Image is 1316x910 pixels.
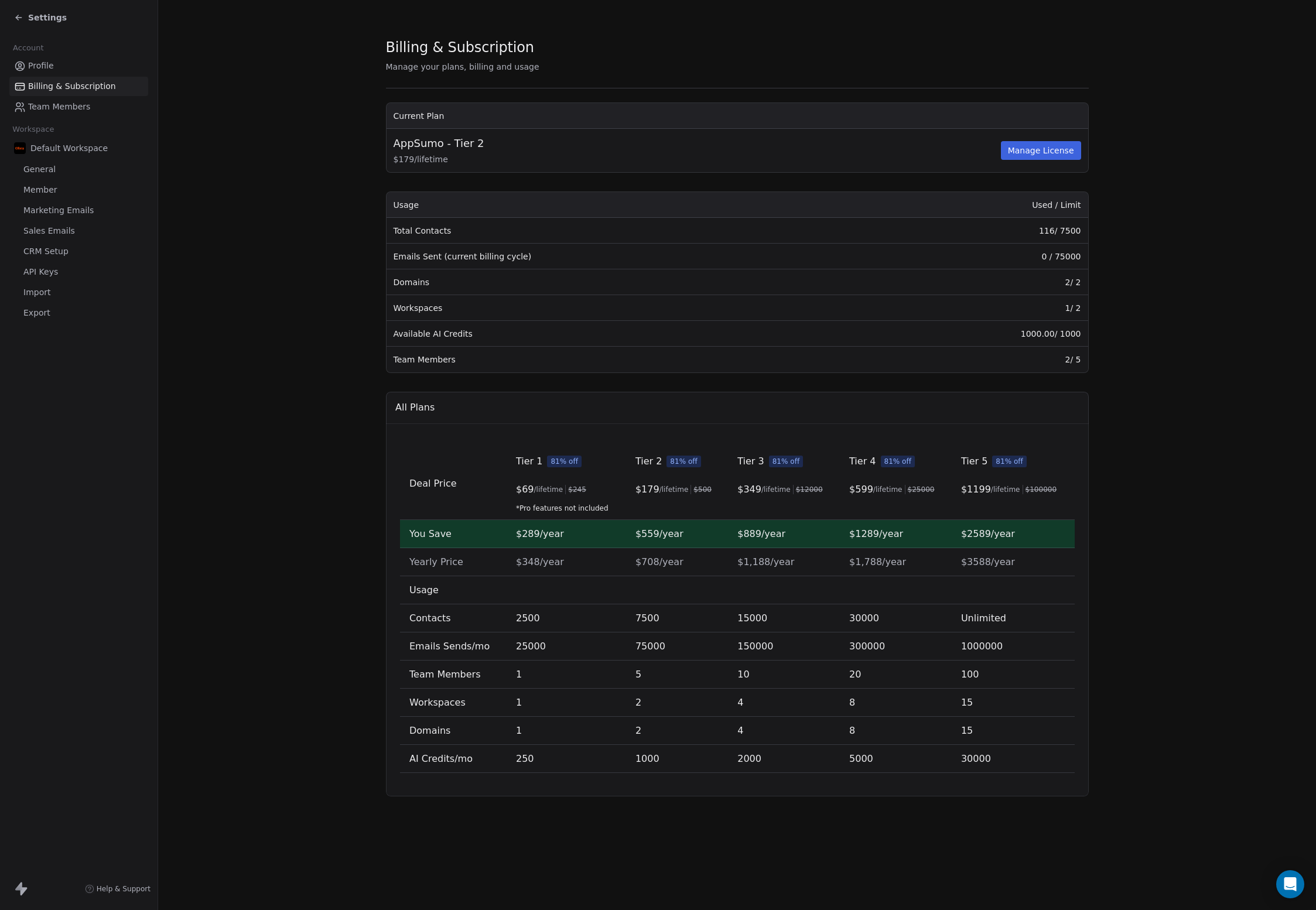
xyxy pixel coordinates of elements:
th: Current Plan [387,103,1088,129]
span: Default Workspace [30,142,108,154]
span: *Pro features not included [516,504,617,513]
span: 30000 [849,613,879,624]
span: $ 1199 [960,483,990,497]
span: Billing & Subscription [386,39,534,56]
span: Deal Price [409,478,457,489]
span: 1000000 [960,641,1002,652]
span: 4 [737,697,743,708]
a: Profile [9,56,148,76]
span: Manage your plans, billing and usage [386,62,539,71]
td: Workspaces [387,295,858,321]
span: 100 [960,669,979,680]
td: 1 / 2 [858,295,1088,321]
span: Marketing Emails [23,204,94,217]
a: Billing & Subscription [9,77,148,96]
div: Open Intercom Messenger [1276,870,1304,898]
span: Usage [409,584,439,596]
span: Member [23,184,57,196]
span: Billing & Subscription [28,80,116,93]
a: API Keys [9,262,148,282]
td: Workspaces [400,689,507,717]
span: General [23,163,56,176]
span: /lifetime [659,485,688,494]
span: Yearly Price [409,556,463,567]
span: Settings [28,12,67,23]
span: 25000 [516,641,546,652]
span: 5000 [849,753,873,764]
th: Usage [387,192,858,218]
span: $ 12000 [795,485,822,494]
span: $1,188/year [737,556,794,567]
span: 300000 [849,641,885,652]
span: $ 100000 [1025,485,1057,494]
span: 81% off [666,456,701,467]
span: $ 500 [693,485,712,494]
span: Team Members [28,101,90,113]
span: 20 [849,669,861,680]
span: 15 [960,697,972,708]
td: Team Members [400,661,507,689]
span: 81% off [768,456,803,467]
a: Import [9,283,148,302]
a: Marketing Emails [9,201,148,220]
a: CRM Setup [9,242,148,261]
span: /lifetime [873,485,902,494]
span: 1 [516,697,522,708]
button: Manage License [1001,141,1081,160]
span: $ 179 [635,483,659,497]
span: $708/year [635,556,683,567]
span: You Save [409,528,452,539]
span: 4 [737,725,743,736]
span: Sales Emails [23,225,75,237]
span: Profile [28,60,54,72]
td: 1000.00 / 1000 [858,321,1088,347]
span: 75000 [635,641,665,652]
span: $289/year [516,528,564,539]
span: $1,788/year [849,556,906,567]
span: 2000 [737,753,761,764]
span: 1000 [635,753,659,764]
span: 15000 [737,613,767,624]
a: General [9,160,148,179]
span: Import [23,286,50,299]
span: Tier 3 [737,454,764,468]
td: Emails Sent (current billing cycle) [387,244,858,269]
a: Member [9,180,148,200]
td: Contacts [400,604,507,632]
td: Domains [400,717,507,745]
a: Sales Emails [9,221,148,241]
span: Tier 4 [849,454,876,468]
span: 150000 [737,641,773,652]
span: 8 [849,725,855,736]
span: $2589/year [960,528,1014,539]
td: Total Contacts [387,218,858,244]
span: 5 [635,669,641,680]
span: $559/year [635,528,683,539]
span: $889/year [737,528,785,539]
span: 1 [516,669,522,680]
td: 0 / 75000 [858,244,1088,269]
span: Unlimited [960,613,1006,624]
span: 2500 [516,613,540,624]
span: $ 179 / lifetime [394,153,999,165]
a: Settings [14,12,67,23]
span: API Keys [23,266,58,278]
span: 8 [849,697,855,708]
th: Used / Limit [858,192,1088,218]
td: Domains [387,269,858,295]
td: Emails Sends/mo [400,632,507,661]
span: 10 [737,669,749,680]
span: Help & Support [97,884,151,894]
span: 81% off [880,456,915,467]
span: /lifetime [761,485,790,494]
span: 30000 [960,753,990,764]
span: Tier 1 [516,454,542,468]
a: Team Members [9,97,148,117]
span: All Plans [395,401,435,415]
span: Account [8,39,49,57]
span: /lifetime [534,485,563,494]
td: Available AI Credits [387,321,858,347]
span: $348/year [516,556,564,567]
span: Export [23,307,50,319]
span: $ 349 [737,483,761,497]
